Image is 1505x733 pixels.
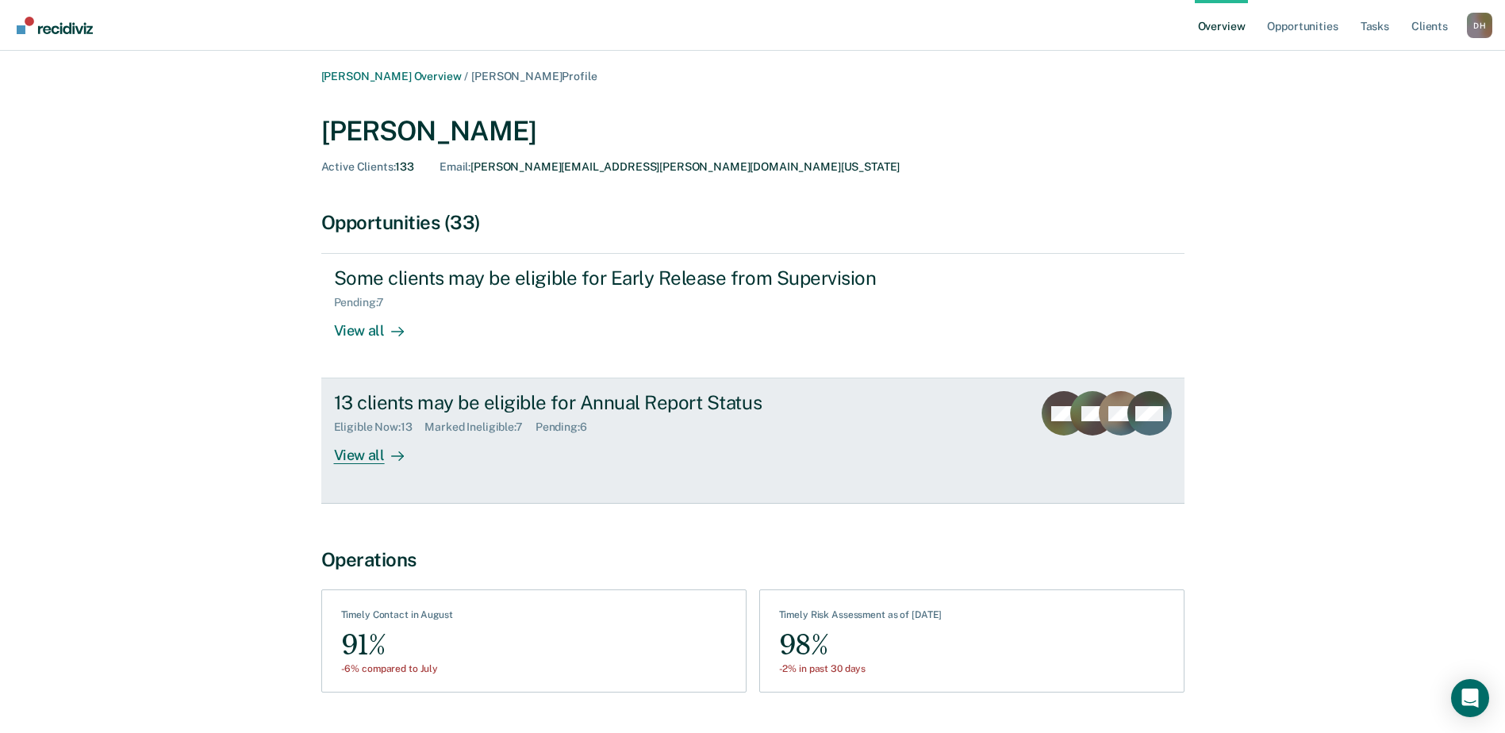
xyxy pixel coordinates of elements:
[321,115,1184,148] div: [PERSON_NAME]
[334,296,397,309] div: Pending : 7
[536,420,600,434] div: Pending : 6
[321,160,415,174] div: 133
[440,160,470,173] span: Email :
[779,663,943,674] div: -2% in past 30 days
[321,253,1184,378] a: Some clients may be eligible for Early Release from SupervisionPending:7View all
[321,160,396,173] span: Active Clients :
[424,420,535,434] div: Marked Ineligible : 7
[321,378,1184,503] a: 13 clients may be eligible for Annual Report StatusEligible Now:13Marked Ineligible:7Pending:6Vie...
[1467,13,1492,38] div: D H
[341,627,453,663] div: 91%
[334,309,423,340] div: View all
[779,627,943,663] div: 98%
[1467,13,1492,38] button: Profile dropdown button
[334,434,423,465] div: View all
[440,160,900,174] div: [PERSON_NAME][EMAIL_ADDRESS][PERSON_NAME][DOMAIN_NAME][US_STATE]
[321,211,1184,234] div: Opportunities (33)
[1451,679,1489,717] div: Open Intercom Messenger
[334,267,891,290] div: Some clients may be eligible for Early Release from Supervision
[334,420,425,434] div: Eligible Now : 13
[321,70,462,83] a: [PERSON_NAME] Overview
[321,548,1184,571] div: Operations
[779,609,943,627] div: Timely Risk Assessment as of [DATE]
[17,17,93,34] img: Recidiviz
[471,70,597,83] span: [PERSON_NAME] Profile
[461,70,471,83] span: /
[341,609,453,627] div: Timely Contact in August
[341,663,453,674] div: -6% compared to July
[334,391,891,414] div: 13 clients may be eligible for Annual Report Status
